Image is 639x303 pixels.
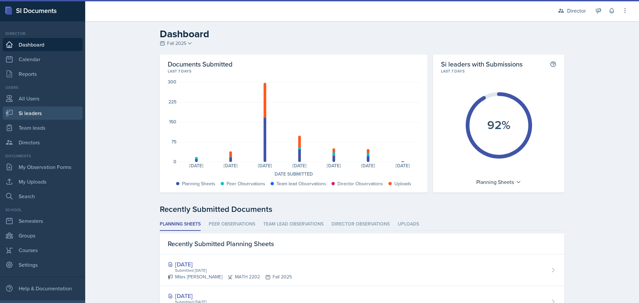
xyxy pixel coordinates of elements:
[3,92,83,105] a: All Users
[160,254,564,286] a: [DATE] Submitted [DATE] Miles [PERSON_NAME]MATH 2202Fall 2025
[160,28,564,40] h2: Dashboard
[168,171,420,178] div: Date Submitted
[3,38,83,51] a: Dashboard
[173,159,176,164] div: 0
[248,163,282,168] div: [DATE]
[160,233,564,254] div: Recently Submitted Planning Sheets
[3,160,83,174] a: My Observation Forms
[263,218,323,231] li: Team lead Observations
[331,218,390,231] li: Director Observations
[441,60,523,68] h2: Si leaders with Submissions
[168,60,420,68] h2: Documents Submitted
[3,153,83,159] div: Documents
[3,106,83,120] a: Si leaders
[168,291,292,300] div: [DATE]
[3,53,83,66] a: Calendar
[3,136,83,149] a: Directors
[277,180,326,187] div: Team lead Observations
[168,260,292,269] div: [DATE]
[441,68,556,74] div: Last 7 days
[168,68,420,74] div: Last 7 days
[174,267,292,273] div: Submitted [DATE]
[160,203,564,215] div: Recently Submitted Documents
[168,99,176,104] div: 225
[171,139,176,144] div: 75
[209,218,255,231] li: Peer Observations
[3,229,83,242] a: Groups
[3,190,83,203] a: Search
[398,218,419,231] li: Uploads
[168,273,292,280] div: Miles [PERSON_NAME] MATH 2202 Fall 2025
[385,163,420,168] div: [DATE]
[3,84,83,90] div: Users
[3,282,83,295] div: Help & Documentation
[337,180,383,187] div: Director Observations
[3,243,83,257] a: Courses
[182,180,215,187] div: Planning Sheets
[3,67,83,80] a: Reports
[282,163,317,168] div: [DATE]
[179,163,213,168] div: [DATE]
[3,258,83,271] a: Settings
[169,119,176,124] div: 150
[473,177,525,187] div: Planning Sheets
[160,218,201,231] li: Planning Sheets
[3,214,83,227] a: Semesters
[351,163,385,168] div: [DATE]
[168,79,176,84] div: 300
[567,7,586,15] div: Director
[3,175,83,188] a: My Uploads
[394,180,411,187] div: Uploads
[167,40,186,47] span: Fall 2025
[227,180,265,187] div: Peer Observations
[3,121,83,134] a: Team leads
[213,163,248,168] div: [DATE]
[3,207,83,213] div: School
[487,116,511,133] text: 92%
[317,163,351,168] div: [DATE]
[3,31,83,37] div: Director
